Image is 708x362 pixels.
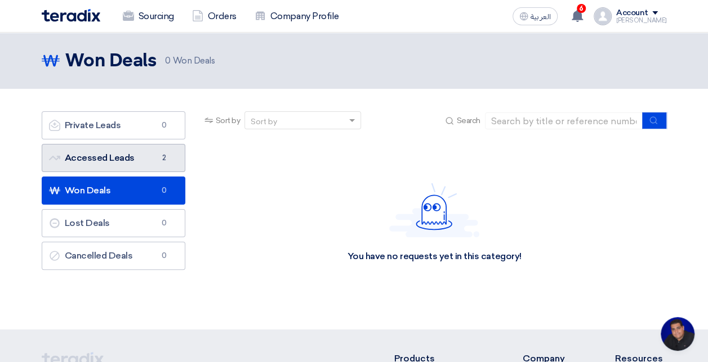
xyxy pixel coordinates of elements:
[42,177,185,205] a: Won Deals0
[183,4,246,29] a: Orders
[251,116,277,128] div: Sort by
[42,144,185,172] a: Accessed Leads2
[389,183,479,237] img: Hello
[456,115,480,126] span: Search
[158,185,171,196] span: 0
[114,4,183,29] a: Sourcing
[594,7,612,25] img: profile_test.png
[616,17,667,24] div: [PERSON_NAME]
[348,251,522,263] div: You have no requests yet in this category!
[616,8,648,18] div: Account
[158,120,171,131] span: 0
[661,317,694,351] a: Open chat
[42,9,100,22] img: Teradix logo
[158,250,171,261] span: 0
[531,13,551,21] span: العربية
[216,115,241,126] span: Sort by
[165,55,215,67] span: Won Deals
[42,209,185,237] a: Lost Deals0
[577,4,586,13] span: 6
[165,56,171,66] span: 0
[65,50,157,73] h2: Won Deals
[513,7,558,25] button: العربية
[42,111,185,139] a: Private Leads0
[42,242,185,270] a: Cancelled Deals0
[158,152,171,164] span: 2
[485,112,643,129] input: Search by title or reference number
[246,4,348,29] a: Company Profile
[158,218,171,229] span: 0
